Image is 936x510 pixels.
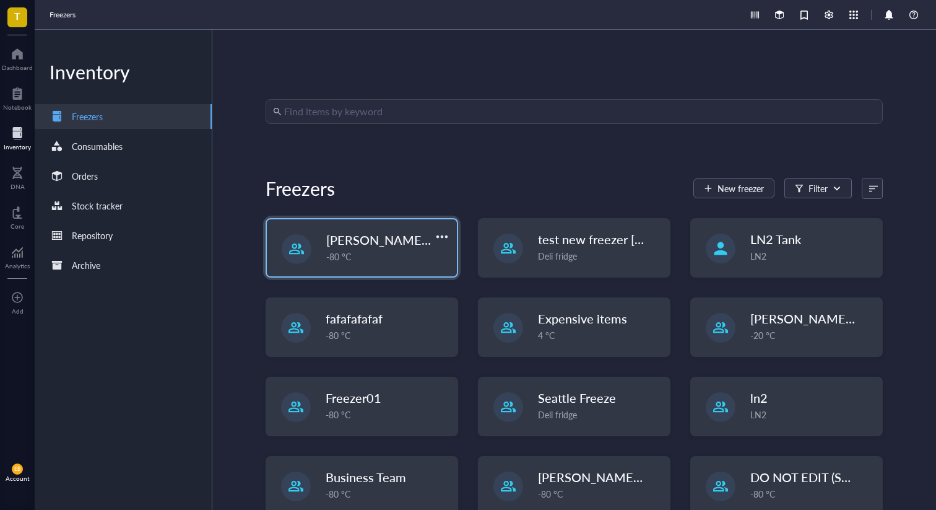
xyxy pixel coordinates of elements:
[750,231,801,248] span: LN2 Tank
[2,44,33,71] a: Dashboard
[11,203,24,230] a: Core
[750,468,875,486] span: DO NOT EDIT (Shared)
[11,163,25,190] a: DNA
[717,183,764,193] span: New freezer
[538,231,730,248] span: test new freezer [PERSON_NAME]
[14,8,20,24] span: T
[750,310,901,327] span: [PERSON_NAME]'s Freezer
[538,328,662,342] div: 4 °C
[326,408,450,421] div: -80 °C
[72,110,103,123] div: Freezers
[11,183,25,190] div: DNA
[750,249,875,263] div: LN2
[2,64,33,71] div: Dashboard
[808,182,828,195] div: Filter
[538,389,616,407] span: Seattle Freeze
[72,258,100,272] div: Archive
[538,408,662,421] div: Deli fridge
[538,249,662,263] div: Deli fridge
[326,487,450,501] div: -80 °C
[3,84,32,111] a: Notebook
[50,9,78,21] a: Freezers
[4,143,31,151] div: Inventory
[538,468,682,486] span: [PERSON_NAME]'s Fridge
[35,164,212,188] a: Orders
[750,408,875,421] div: LN2
[326,310,383,327] span: fafafafafaf
[35,223,212,248] a: Repository
[326,231,473,248] span: [PERSON_NAME] `[DATE]
[35,134,212,159] a: Consumables
[750,487,875,501] div: -80 °C
[35,253,212,278] a: Archive
[3,103,32,111] div: Notebook
[5,262,30,270] div: Analytics
[72,199,123,213] div: Stock tracker
[72,139,123,153] div: Consumables
[750,328,875,342] div: -20 °C
[6,475,30,482] div: Account
[72,169,98,183] div: Orders
[5,242,30,270] a: Analytics
[12,307,24,315] div: Add
[11,222,24,230] div: Core
[538,487,662,501] div: -80 °C
[35,104,212,129] a: Freezers
[326,468,406,486] span: Business Team
[14,466,20,472] span: EB
[266,176,335,201] div: Freezers
[4,123,31,151] a: Inventory
[35,193,212,218] a: Stock tracker
[35,59,212,84] div: Inventory
[750,389,768,407] span: ln2
[326,328,450,342] div: -80 °C
[538,310,627,327] span: Expensive items
[72,229,113,242] div: Repository
[693,178,774,198] button: New freezer
[326,389,381,407] span: Freezer01
[326,250,449,263] div: -80 °C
